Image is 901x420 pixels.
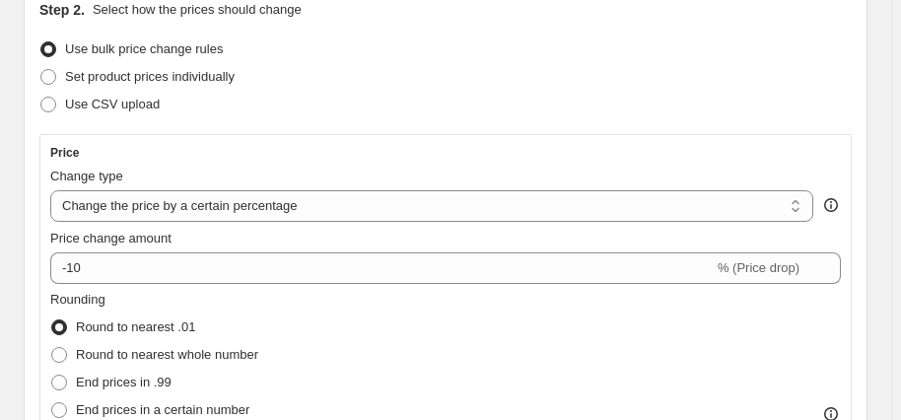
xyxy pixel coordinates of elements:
[76,375,172,389] span: End prices in .99
[76,347,258,362] span: Round to nearest whole number
[65,97,160,111] span: Use CSV upload
[65,69,235,84] span: Set product prices individually
[718,260,799,275] span: % (Price drop)
[76,402,249,417] span: End prices in a certain number
[65,41,223,56] span: Use bulk price change rules
[76,319,195,334] span: Round to nearest .01
[50,292,105,307] span: Rounding
[50,145,79,161] h3: Price
[821,195,841,215] div: help
[50,252,714,284] input: -15
[50,169,123,183] span: Change type
[50,231,172,245] span: Price change amount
